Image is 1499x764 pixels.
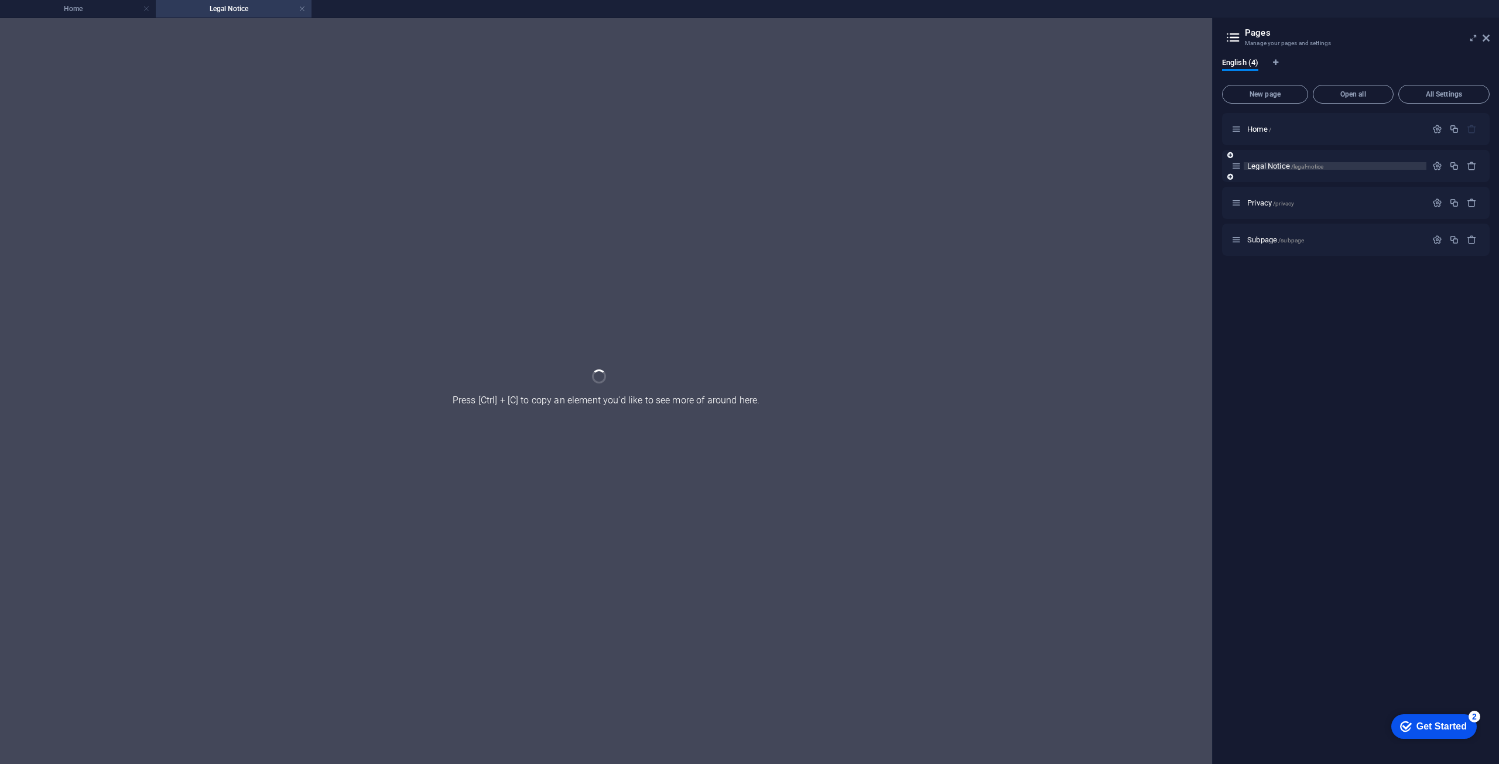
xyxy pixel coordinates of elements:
[1313,85,1394,104] button: Open all
[87,2,98,14] div: 2
[1467,235,1477,245] div: Remove
[1222,56,1258,72] span: English (4)
[1278,237,1304,244] span: /subpage
[1247,235,1304,244] span: Click to open page
[1467,124,1477,134] div: The startpage cannot be deleted
[1245,28,1490,38] h2: Pages
[1449,161,1459,171] div: Duplicate
[1449,235,1459,245] div: Duplicate
[9,6,95,30] div: Get Started 2 items remaining, 60% complete
[1245,38,1466,49] h3: Manage your pages and settings
[35,13,85,23] div: Get Started
[1432,161,1442,171] div: Settings
[1247,198,1294,207] span: Click to open page
[1247,162,1323,170] span: Click to open page
[1449,124,1459,134] div: Duplicate
[1432,124,1442,134] div: Settings
[1467,198,1477,208] div: Remove
[1432,198,1442,208] div: Settings
[1449,198,1459,208] div: Duplicate
[1244,125,1426,133] div: Home/
[1318,91,1388,98] span: Open all
[1222,58,1490,80] div: Language Tabs
[1404,91,1484,98] span: All Settings
[1227,91,1303,98] span: New page
[1222,85,1308,104] button: New page
[1398,85,1490,104] button: All Settings
[1273,200,1294,207] span: /privacy
[156,2,312,15] h4: Legal Notice
[1467,161,1477,171] div: Remove
[1269,126,1271,133] span: /
[1244,199,1426,207] div: Privacy/privacy
[1291,163,1324,170] span: /legal-notice
[1247,125,1271,133] span: Click to open page
[1432,235,1442,245] div: Settings
[1244,236,1426,244] div: Subpage/subpage
[1244,162,1426,170] div: Legal Notice/legal-notice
